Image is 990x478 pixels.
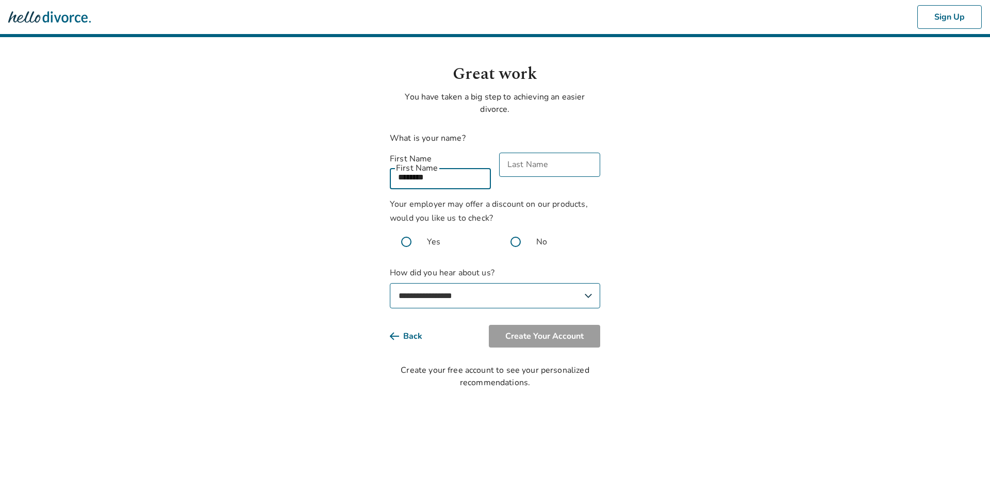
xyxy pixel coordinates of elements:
button: Create Your Account [489,325,600,348]
select: How did you hear about us? [390,283,600,308]
h1: Great work [390,62,600,87]
div: Create your free account to see your personalized recommendations. [390,364,600,389]
span: Your employer may offer a discount on our products, would you like us to check? [390,199,588,224]
span: Yes [427,236,440,248]
span: No [536,236,547,248]
iframe: Chat Widget [938,428,990,478]
button: Sign Up [917,5,982,29]
label: What is your name? [390,133,466,144]
label: How did you hear about us? [390,267,600,308]
p: You have taken a big step to achieving an easier divorce. [390,91,600,116]
button: Back [390,325,439,348]
label: First Name [390,153,491,165]
img: Hello Divorce Logo [8,7,91,27]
